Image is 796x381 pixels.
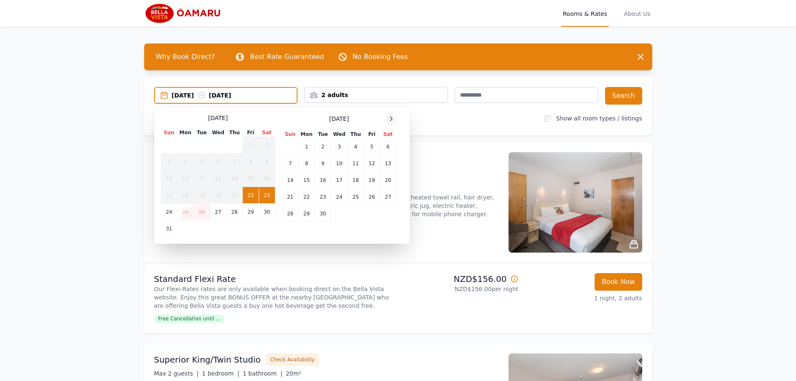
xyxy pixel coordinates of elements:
[149,49,222,65] span: Why Book Direct?
[243,370,282,377] span: 1 bathroom |
[193,129,210,137] th: Tue
[177,153,193,170] td: 4
[243,170,259,187] td: 15
[525,294,642,302] p: 1 night, 2 adults
[380,130,396,138] th: Sat
[331,172,347,189] td: 17
[282,205,298,222] td: 28
[348,155,364,172] td: 11
[282,155,298,172] td: 7
[380,189,396,205] td: 27
[282,130,298,138] th: Sun
[208,114,228,122] span: [DATE]
[161,187,177,204] td: 17
[161,220,177,237] td: 31
[243,187,259,204] td: 22
[282,189,298,205] td: 21
[172,91,297,100] div: [DATE] [DATE]
[315,130,331,138] th: Tue
[282,172,298,189] td: 14
[177,170,193,187] td: 11
[331,189,347,205] td: 24
[154,370,199,377] span: Max 2 guests |
[259,153,275,170] td: 9
[286,370,301,377] span: 20m²
[154,285,395,310] p: Our Flexi-Rates rates are only available when booking direct on the Bella Vista website. Enjoy th...
[556,115,642,122] label: Show all room types / listings
[243,129,259,137] th: Fri
[595,273,642,291] button: Book Now
[250,52,324,62] p: Best Rate Guaranteed
[298,205,315,222] td: 29
[226,187,243,204] td: 21
[298,138,315,155] td: 1
[210,153,226,170] td: 6
[154,315,225,323] span: Free Cancellation until ...
[348,130,364,138] th: Thu
[177,187,193,204] td: 18
[154,273,395,285] p: Standard Flexi Rate
[210,170,226,187] td: 13
[210,204,226,220] td: 27
[144,3,224,23] img: Bella Vista Oamaru
[298,189,315,205] td: 22
[193,153,210,170] td: 5
[331,130,347,138] th: Wed
[259,170,275,187] td: 16
[364,189,380,205] td: 26
[315,155,331,172] td: 9
[226,129,243,137] th: Thu
[161,153,177,170] td: 3
[364,155,380,172] td: 12
[243,204,259,220] td: 29
[210,187,226,204] td: 20
[298,172,315,189] td: 15
[266,353,319,366] button: Check Availability
[298,130,315,138] th: Mon
[353,52,408,62] p: No Booking Fees
[193,187,210,204] td: 19
[402,285,519,293] p: NZD$156.00 per night
[259,129,275,137] th: Sat
[364,172,380,189] td: 19
[259,187,275,204] td: 23
[259,204,275,220] td: 30
[380,172,396,189] td: 20
[348,172,364,189] td: 18
[364,138,380,155] td: 5
[315,189,331,205] td: 23
[161,204,177,220] td: 24
[380,155,396,172] td: 13
[315,172,331,189] td: 16
[331,138,347,155] td: 3
[161,170,177,187] td: 10
[348,138,364,155] td: 4
[243,153,259,170] td: 8
[226,153,243,170] td: 7
[298,155,315,172] td: 8
[402,273,519,285] p: NZD$156.00
[315,138,331,155] td: 2
[364,130,380,138] th: Fri
[226,204,243,220] td: 28
[331,155,347,172] td: 10
[243,137,259,153] td: 1
[259,137,275,153] td: 2
[380,138,396,155] td: 6
[305,91,448,99] div: 2 adults
[177,129,193,137] th: Mon
[605,87,642,105] button: Search
[177,204,193,220] td: 25
[329,115,349,123] span: [DATE]
[348,189,364,205] td: 25
[154,354,261,366] h3: Superior King/Twin Studio
[226,170,243,187] td: 14
[193,170,210,187] td: 12
[193,204,210,220] td: 26
[210,129,226,137] th: Wed
[161,129,177,137] th: Sun
[315,205,331,222] td: 30
[202,370,239,377] span: 1 bedroom |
